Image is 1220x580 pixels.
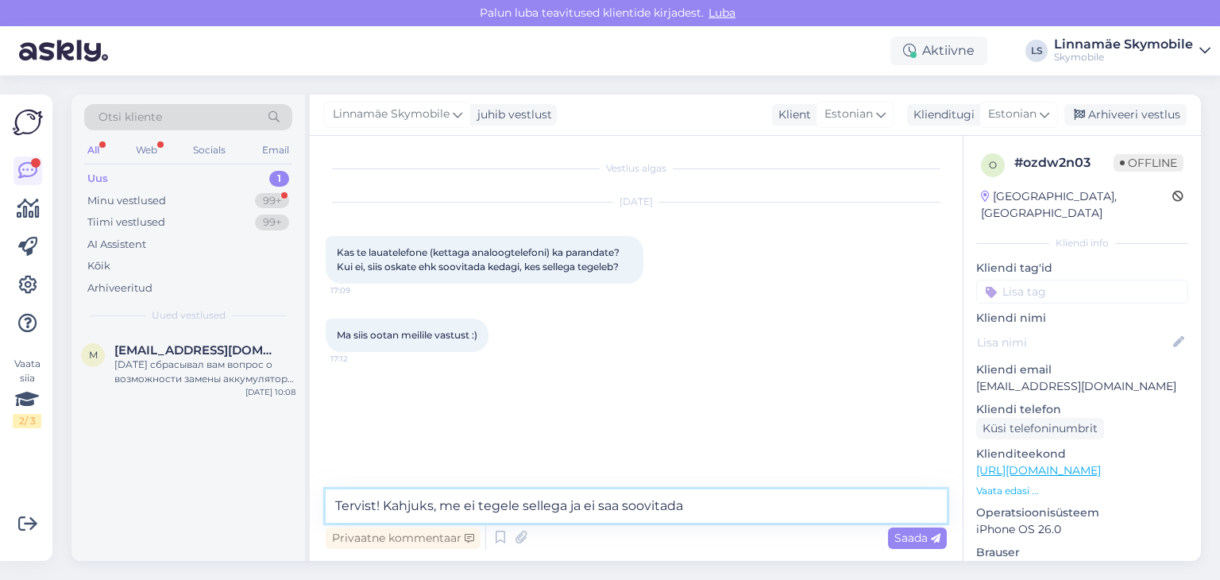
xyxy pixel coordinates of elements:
[824,106,873,123] span: Estonian
[976,310,1188,327] p: Kliendi nimi
[1054,51,1193,64] div: Skymobile
[89,349,98,361] span: m
[976,505,1188,521] p: Operatsioonisüsteem
[133,140,160,160] div: Web
[976,362,1188,378] p: Kliendi email
[87,280,152,296] div: Arhiveeritud
[976,484,1188,498] p: Vaata edasi ...
[976,378,1188,395] p: [EMAIL_ADDRESS][DOMAIN_NAME]
[976,463,1101,478] a: [URL][DOMAIN_NAME]
[989,159,997,171] span: o
[269,171,289,187] div: 1
[190,140,229,160] div: Socials
[1025,40,1048,62] div: LS
[704,6,740,20] span: Luba
[890,37,987,65] div: Aktiivne
[976,236,1188,250] div: Kliendi info
[326,161,947,176] div: Vestlus algas
[1114,154,1183,172] span: Offline
[1054,38,1210,64] a: Linnamäe SkymobileSkymobile
[976,260,1188,276] p: Kliendi tag'id
[87,215,165,230] div: Tiimi vestlused
[326,528,481,549] div: Privaatne kommentaar
[981,188,1172,222] div: [GEOGRAPHIC_DATA], [GEOGRAPHIC_DATA]
[326,195,947,209] div: [DATE]
[326,489,947,523] textarea: Tervist! Kahjuks, me ei tegele sellega ja ei saa soovitada
[976,446,1188,462] p: Klienditeekond
[772,106,811,123] div: Klient
[976,521,1188,538] p: iPhone OS 26.0
[337,246,622,273] span: Kas te lauatelefone (kettaga analoogtelefoni) ka parandate? Kui ei, siis oskate ehk soovitada ked...
[114,358,295,386] div: [DATE] сбрасывал вам вопрос о возможности замены аккумулятора POCO F3
[894,531,940,545] span: Saada
[255,215,289,230] div: 99+
[13,414,41,428] div: 2 / 3
[255,193,289,209] div: 99+
[988,106,1037,123] span: Estonian
[330,353,390,365] span: 17:12
[976,418,1104,439] div: Küsi telefoninumbrit
[87,193,166,209] div: Minu vestlused
[976,544,1188,561] p: Brauser
[330,284,390,296] span: 17:09
[13,107,43,137] img: Askly Logo
[114,343,280,358] span: marvinv124@gmail.com
[98,109,162,126] span: Otsi kliente
[87,258,110,274] div: Kõik
[471,106,552,123] div: juhib vestlust
[1014,153,1114,172] div: # ozdw2n03
[907,106,975,123] div: Klienditugi
[152,308,226,323] span: Uued vestlused
[245,386,295,398] div: [DATE] 10:08
[1054,38,1193,51] div: Linnamäe Skymobile
[976,280,1188,304] input: Lisa tag
[333,106,450,123] span: Linnamäe Skymobile
[977,334,1170,351] input: Lisa nimi
[259,140,292,160] div: Email
[976,401,1188,418] p: Kliendi telefon
[13,357,41,428] div: Vaata siia
[87,237,146,253] div: AI Assistent
[1064,104,1187,126] div: Arhiveeri vestlus
[84,140,102,160] div: All
[337,329,477,341] span: Ma siis ootan meilile vastust :)
[87,171,108,187] div: Uus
